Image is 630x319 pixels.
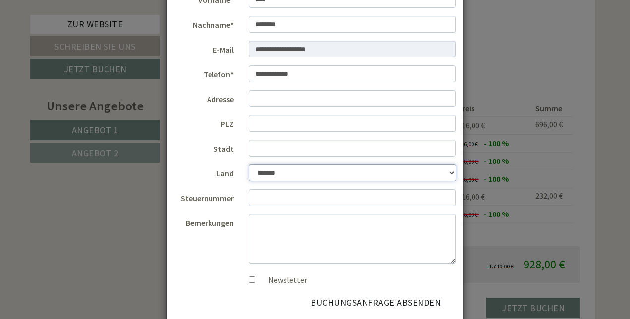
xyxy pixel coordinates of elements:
[167,214,241,229] label: Bemerkungen
[167,115,241,130] label: PLZ
[15,29,153,37] div: Inso Sonnenheim
[296,293,456,312] button: Buchungsanfrage absenden
[167,164,241,179] label: Land
[259,274,307,286] label: Newsletter
[167,90,241,105] label: Adresse
[7,27,157,57] div: Guten Tag, wie können wir Ihnen helfen?
[169,7,221,24] div: Mittwoch
[15,48,153,55] small: 22:32
[167,65,241,80] label: Telefon*
[326,258,390,278] button: Senden
[167,41,241,55] label: E-Mail
[167,140,241,155] label: Stadt
[167,16,241,31] label: Nachname*
[167,189,241,204] label: Steuernummer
